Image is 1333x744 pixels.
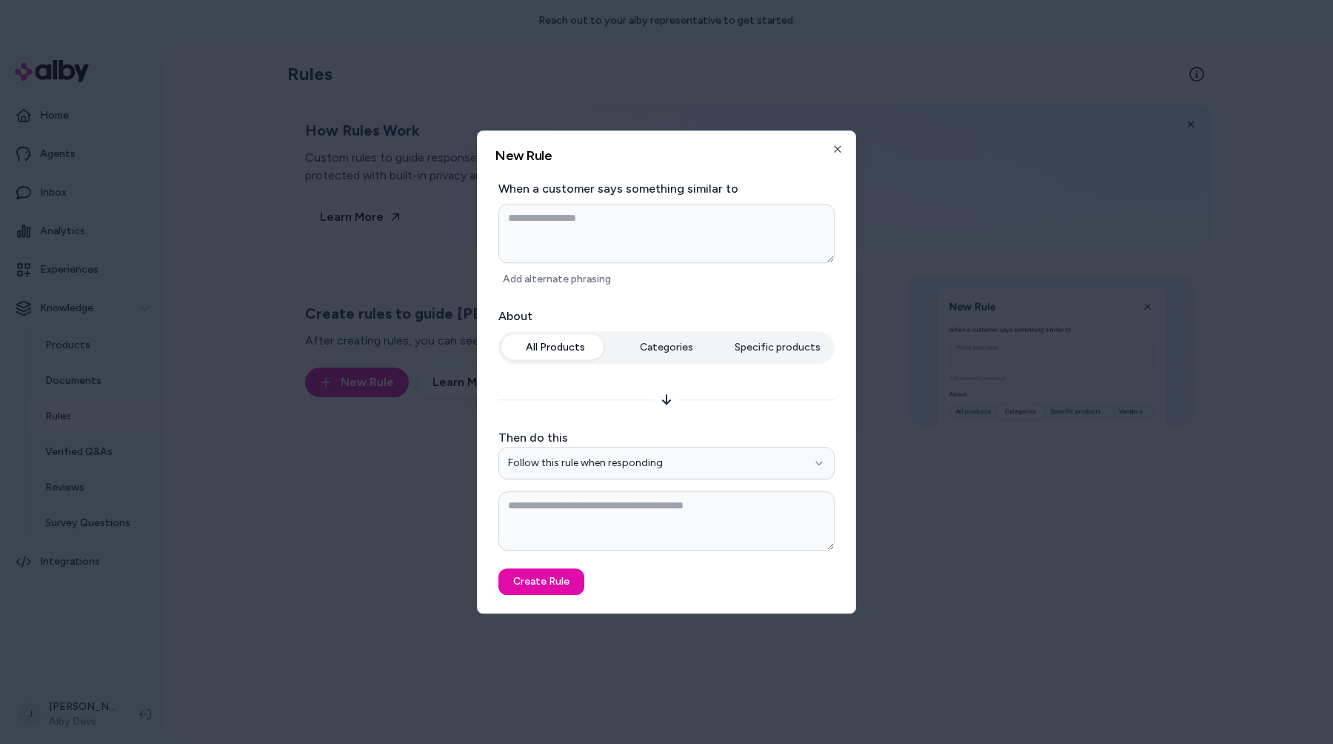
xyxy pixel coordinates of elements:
button: Add alternate phrasing [498,269,615,290]
label: When a customer says something similar to [498,180,835,198]
button: Create Rule [498,568,584,595]
label: Then do this [498,429,835,447]
button: Specific products [724,334,832,361]
button: All Products [501,334,609,361]
button: Categories [612,334,721,361]
label: About [498,308,835,325]
h2: New Rule [495,149,838,162]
